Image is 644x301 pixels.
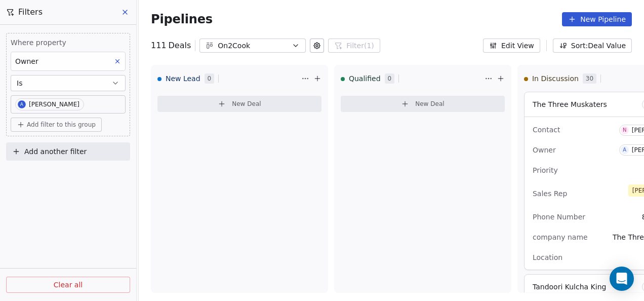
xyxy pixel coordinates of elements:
div: Open Intercom Messenger [610,267,634,291]
button: New Deal [157,96,321,112]
span: Owner [533,146,556,154]
span: A [18,100,26,108]
span: New Deal [415,100,445,108]
button: Edit View [483,39,540,53]
span: Location [533,253,562,261]
span: New Deal [232,100,261,108]
span: Add filter to this group [27,121,96,129]
span: Qualified [349,73,381,84]
button: New Deal [341,96,505,112]
div: On2Cook [218,41,288,51]
span: Contact [533,126,560,134]
div: [PERSON_NAME] [29,101,79,108]
span: Filters [18,6,43,18]
span: Sales Rep [533,190,567,198]
div: Qualified0 [341,65,482,92]
span: Owner [15,57,38,65]
span: New Lead [166,73,200,84]
span: Tandoori Kulcha King [533,283,606,291]
button: New Pipeline [562,12,632,26]
div: 111 [151,40,191,52]
button: Sort: Deal Value [553,39,632,53]
span: In Discussion [532,73,579,84]
button: Clear all [6,277,130,293]
span: 0 [385,73,395,84]
span: Priority [533,166,558,174]
span: Phone Number [533,213,585,221]
span: 30 [583,73,596,84]
span: Clear all [54,280,83,290]
span: Where property [11,37,126,48]
div: N [623,126,627,134]
span: Add another filter [24,146,87,157]
span: 0 [205,73,215,84]
span: Is [17,78,22,88]
span: company name [533,233,588,241]
button: Filter(1) [328,39,380,53]
span: Deals [169,40,191,52]
div: A [623,146,626,154]
div: New Lead0 [157,65,299,92]
button: Is [11,75,126,91]
span: The Three Muskaters [533,100,607,108]
span: Pipelines [151,12,213,26]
